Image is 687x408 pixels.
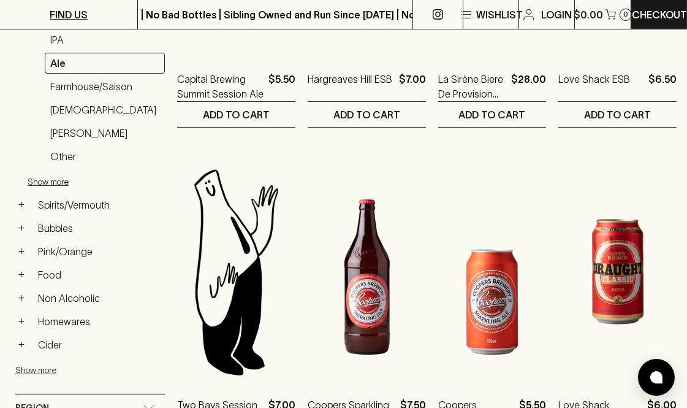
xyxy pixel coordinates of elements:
[45,123,165,144] a: [PERSON_NAME]
[308,164,426,379] img: Coopers Sparkling Ale Longneck
[333,107,400,122] p: ADD TO CART
[32,194,165,215] a: Spirits/Vermouth
[648,72,677,101] p: $6.50
[15,269,28,281] button: +
[32,311,165,332] a: Homewares
[584,107,651,122] p: ADD TO CART
[32,241,165,262] a: Pink/Orange
[32,334,165,355] a: Cider
[15,292,28,304] button: +
[15,339,28,351] button: +
[50,7,88,22] p: FIND US
[177,164,295,379] img: Blackhearts & Sparrows Man
[32,264,165,285] a: Food
[308,72,392,101] a: Hargreaves Hill ESB
[15,199,28,211] button: +
[268,72,295,101] p: $5.50
[45,146,165,167] a: Other
[574,7,603,22] p: $0.00
[438,102,546,127] button: ADD TO CART
[45,76,165,97] a: Farmhouse/Saison
[45,53,165,74] a: Ale
[15,315,28,328] button: +
[438,72,506,101] a: La Sirène Biere De Provision Wild Ale
[438,164,546,379] img: Coopers Sparkling Ale Can
[15,358,176,383] button: Show more
[541,7,572,22] p: Login
[459,107,526,122] p: ADD TO CART
[177,72,264,101] a: Capital Brewing Summit Session Ale
[15,222,28,234] button: +
[203,107,270,122] p: ADD TO CART
[45,29,165,50] a: IPA
[32,218,165,239] a: Bubbles
[15,245,28,258] button: +
[650,371,662,383] img: bubble-icon
[177,102,295,127] button: ADD TO CART
[28,169,188,194] button: Show more
[558,164,677,379] img: Love Shack Draught 375ml
[558,102,677,127] button: ADD TO CART
[32,288,165,309] a: Non Alcoholic
[308,102,426,127] button: ADD TO CART
[558,72,630,101] a: Love Shack ESB
[476,7,523,22] p: Wishlist
[399,72,426,101] p: $7.00
[623,11,628,18] p: 0
[45,99,165,120] a: [DEMOGRAPHIC_DATA]
[511,72,546,101] p: $28.00
[632,7,687,22] p: Checkout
